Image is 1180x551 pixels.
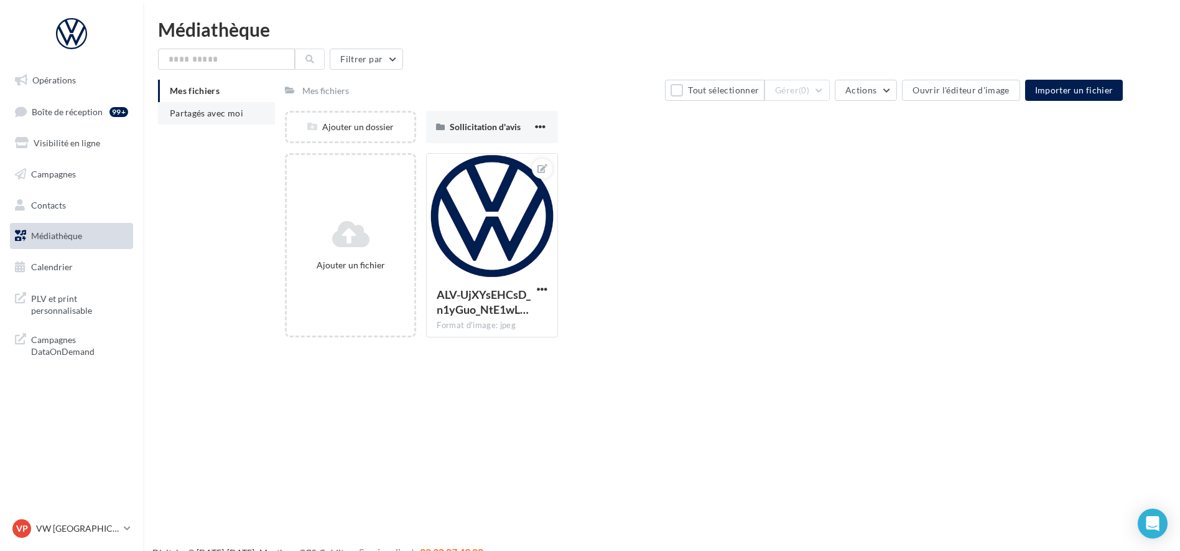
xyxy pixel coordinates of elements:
[16,522,28,535] span: VP
[7,130,136,156] a: Visibilité en ligne
[32,75,76,85] span: Opérations
[34,138,100,148] span: Visibilité en ligne
[7,98,136,125] a: Boîte de réception99+
[7,67,136,93] a: Opérations
[450,121,521,132] span: Sollicitation d'avis
[31,169,76,179] span: Campagnes
[292,259,409,271] div: Ajouter un fichier
[799,85,809,95] span: (0)
[287,121,414,133] div: Ajouter un dossier
[31,290,128,317] span: PLV et print personnalisable
[845,85,876,95] span: Actions
[835,80,897,101] button: Actions
[31,230,82,241] span: Médiathèque
[7,254,136,280] a: Calendrier
[31,331,128,358] span: Campagnes DataOnDemand
[7,326,136,363] a: Campagnes DataOnDemand
[764,80,830,101] button: Gérer(0)
[7,192,136,219] a: Contacts
[31,199,66,210] span: Contacts
[302,85,349,97] div: Mes fichiers
[158,20,1165,39] div: Médiathèque
[7,223,136,249] a: Médiathèque
[665,80,764,101] button: Tout sélectionner
[36,522,119,535] p: VW [GEOGRAPHIC_DATA] 13
[170,85,220,96] span: Mes fichiers
[32,106,103,116] span: Boîte de réception
[1035,85,1113,95] span: Importer un fichier
[7,285,136,322] a: PLV et print personnalisable
[7,161,136,187] a: Campagnes
[10,517,133,540] a: VP VW [GEOGRAPHIC_DATA] 13
[1025,80,1123,101] button: Importer un fichier
[330,49,403,70] button: Filtrer par
[1138,509,1168,539] div: Open Intercom Messenger
[170,108,243,118] span: Partagés avec moi
[109,107,128,117] div: 99+
[437,320,547,331] div: Format d'image: jpeg
[31,261,73,272] span: Calendrier
[902,80,1020,101] button: Ouvrir l'éditeur d'image
[437,288,531,316] span: ALV-UjXYsEHCsD_n1yGuo_NtE1wLW2BVHzVJaodB2oYpCrI6W4PwNmay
